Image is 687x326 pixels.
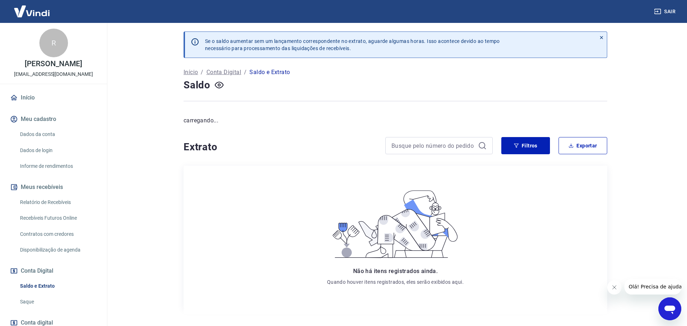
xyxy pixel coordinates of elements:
a: Informe de rendimentos [17,159,98,174]
p: / [201,68,203,77]
a: Conta Digital [206,68,241,77]
span: Não há itens registrados ainda. [353,268,438,274]
iframe: Mensagem da empresa [624,279,681,295]
p: Quando houver itens registrados, eles serão exibidos aqui. [327,278,464,286]
a: Início [9,90,98,106]
a: Contratos com credores [17,227,98,242]
a: Início [184,68,198,77]
p: Saldo e Extrato [249,68,290,77]
button: Exportar [559,137,607,154]
p: Se o saldo aumentar sem um lançamento correspondente no extrato, aguarde algumas horas. Isso acon... [205,38,500,52]
button: Meus recebíveis [9,179,98,195]
button: Filtros [501,137,550,154]
a: Recebíveis Futuros Online [17,211,98,225]
button: Sair [653,5,678,18]
h4: Saldo [184,78,210,92]
a: Saque [17,295,98,309]
div: R [39,29,68,57]
a: Disponibilização de agenda [17,243,98,257]
button: Conta Digital [9,263,98,279]
p: [EMAIL_ADDRESS][DOMAIN_NAME] [14,70,93,78]
p: carregando... [184,116,607,125]
iframe: Botão para abrir a janela de mensagens [658,297,681,320]
a: Relatório de Recebíveis [17,195,98,210]
a: Dados da conta [17,127,98,142]
p: [PERSON_NAME] [25,60,82,68]
img: Vindi [9,0,55,22]
p: / [244,68,247,77]
a: Dados de login [17,143,98,158]
iframe: Fechar mensagem [607,280,622,295]
h4: Extrato [184,140,377,154]
button: Meu cadastro [9,111,98,127]
input: Busque pelo número do pedido [391,140,475,151]
span: Olá! Precisa de ajuda? [4,5,60,11]
a: Saldo e Extrato [17,279,98,293]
